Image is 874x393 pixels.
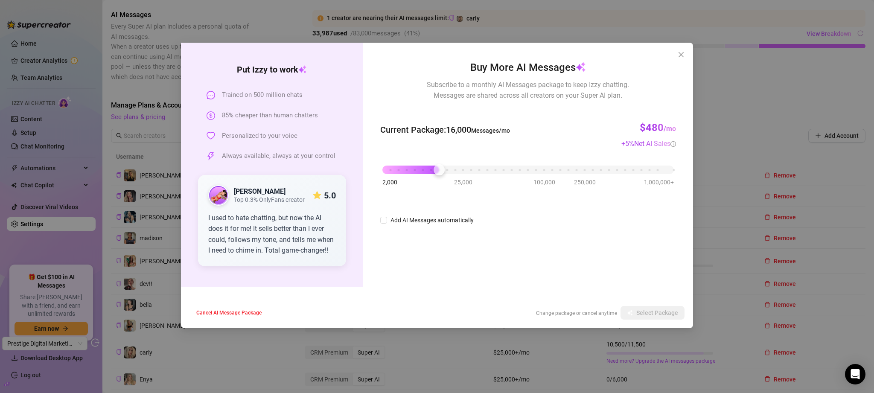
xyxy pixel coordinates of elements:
span: star [313,191,321,200]
span: Always available, always at your control [222,151,335,161]
span: Top 0.3% OnlyFans creator [234,196,305,204]
span: Buy More AI Messages [470,60,586,76]
span: 250,000 [574,178,596,187]
span: message [207,91,215,99]
span: thunderbolt [207,152,215,160]
span: Current Package : 16,000 [380,123,510,137]
button: Select Package [621,306,685,320]
h3: $480 [640,121,676,135]
span: Close [674,51,688,58]
span: heart [207,131,215,140]
span: Change package or cancel anytime [536,310,617,316]
div: Open Intercom Messenger [845,364,865,384]
span: 25,000 [454,178,472,187]
span: Messages/mo [471,127,510,134]
strong: [PERSON_NAME] [234,187,286,195]
img: public [209,186,228,205]
span: Cancel AI Message Package [196,310,262,316]
span: + 5 % [621,140,676,148]
button: Close [674,48,688,61]
div: Net AI Sales [634,138,676,149]
span: 100,000 [533,178,555,187]
span: Subscribe to a monthly AI Messages package to keep Izzy chatting. Messages are shared across all ... [427,79,629,101]
span: 2,000 [382,178,397,187]
strong: Put Izzy to work [237,64,307,75]
span: info-circle [670,141,676,147]
span: dollar [207,111,215,120]
strong: 5.0 [324,190,336,201]
span: 1,000,000+ [644,178,674,187]
button: Cancel AI Message Package [189,306,268,320]
div: Add AI Messages automatically [390,215,474,225]
span: /mo [664,125,676,133]
span: Trained on 500 million chats [222,90,303,100]
span: close [678,51,685,58]
div: I used to hate chatting, but now the AI does it for me! It sells better than I ever could, follow... [208,213,336,256]
span: Personalized to your voice [222,131,297,141]
span: 85% cheaper than human chatters [222,111,318,121]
